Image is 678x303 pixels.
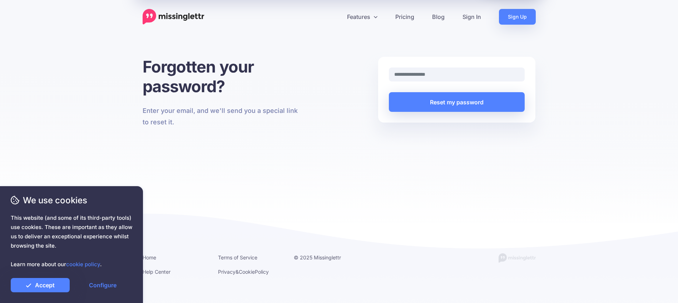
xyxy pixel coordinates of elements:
li: © 2025 Missinglettr [294,253,359,262]
a: cookie policy [66,261,100,268]
span: We use cookies [11,194,132,207]
a: Blog [423,9,454,25]
h1: Forgotten your password? [143,57,300,96]
a: Pricing [386,9,423,25]
a: Cookie [239,269,255,275]
span: This website (and some of its third-party tools) use cookies. These are important as they allow u... [11,213,132,269]
a: Sign In [454,9,490,25]
a: Terms of Service [218,254,257,260]
a: Home [143,254,156,260]
li: & Policy [218,267,283,276]
a: Privacy [218,269,236,275]
a: Features [338,9,386,25]
a: Configure [73,278,132,292]
a: Help Center [143,269,170,275]
p: Enter your email, and we'll send you a special link to reset it. [143,105,300,128]
button: Reset my password [389,92,525,112]
a: Sign Up [499,9,536,25]
a: Accept [11,278,70,292]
